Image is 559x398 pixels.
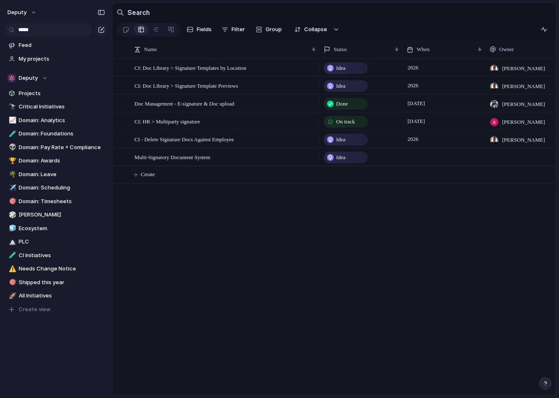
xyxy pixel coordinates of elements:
[7,8,27,17] span: deputy
[19,41,105,49] span: Feed
[4,195,108,208] div: 🎯Domain: Timesheets
[4,236,108,248] a: 🏔️PLC
[7,211,16,219] button: 🎲
[334,45,347,54] span: Status
[4,182,108,194] a: ✈️Domain: Scheduling
[218,23,248,36] button: Filter
[7,251,16,260] button: 🧪
[232,25,245,34] span: Filter
[7,170,16,179] button: 🌴
[7,292,16,300] button: 🚀
[127,7,150,17] h2: Search
[9,278,15,287] div: 🎯
[405,134,420,144] span: 2026
[19,238,105,246] span: PLC
[336,135,345,144] span: Idea
[266,25,282,34] span: Group
[4,276,108,289] a: 🎯Shipped this year
[336,153,345,162] span: Idea
[9,237,15,247] div: 🏔️
[7,224,16,233] button: 🧊
[9,251,15,260] div: 🧪
[405,98,427,108] span: [DATE]
[4,72,108,84] button: Deputy
[336,100,348,108] span: Done
[19,89,105,98] span: Projects
[19,251,105,260] span: CI Initiatives
[19,305,51,314] span: Create view
[7,278,16,287] button: 🎯
[183,23,215,36] button: Fields
[19,184,105,192] span: Domain: Scheduling
[9,129,15,139] div: 🧪
[4,263,108,275] a: ⚠️Needs Change Notice
[7,157,16,165] button: 🏆
[19,157,105,165] span: Domain: Awards
[304,25,327,34] span: Collapse
[9,115,15,125] div: 📈
[4,290,108,302] a: 🚀All Initiatives
[417,45,430,54] span: When
[9,170,15,179] div: 🌴
[405,81,420,91] span: 2026
[4,155,108,167] div: 🏆Domain: Awards
[9,291,15,301] div: 🚀
[9,224,15,233] div: 🧊
[7,265,16,273] button: ⚠️
[19,265,105,273] span: Needs Change Notice
[4,39,108,52] a: Feed
[19,292,105,300] span: All Initiatives
[4,87,108,100] a: Projects
[19,74,38,82] span: Deputy
[4,53,108,65] a: My projects
[4,209,108,221] a: 🎲[PERSON_NAME]
[134,81,238,90] span: CI: Doc Library > Signature Template Previews
[19,116,105,125] span: Domain: Analytics
[4,101,108,113] div: 🔭Critical Initiatives
[336,82,345,90] span: Idea
[7,184,16,192] button: ✈️
[502,82,545,91] span: [PERSON_NAME]
[9,197,15,206] div: 🎯
[9,183,15,193] div: ✈️
[4,6,41,19] button: deputy
[134,116,200,126] span: CI: HR > Multiparty signature
[336,64,345,72] span: Idea
[7,238,16,246] button: 🏔️
[19,224,105,233] span: Ecosystem
[19,170,105,179] span: Domain: Leave
[19,278,105,287] span: Shipped this year
[4,168,108,181] a: 🌴Domain: Leave
[134,63,246,72] span: CI: Doc Library > Signature Templates by Location
[7,130,16,138] button: 🧪
[141,170,155,179] span: Create
[19,197,105,206] span: Domain: Timesheets
[502,136,545,144] span: [PERSON_NAME]
[502,118,545,126] span: [PERSON_NAME]
[336,118,355,126] span: On track
[7,197,16,206] button: 🎯
[19,130,105,138] span: Domain: Foundations
[9,142,15,152] div: 👽
[19,103,105,111] span: Critical Initiatives
[9,264,15,274] div: ⚠️
[499,45,514,54] span: Owner
[4,128,108,140] a: 🧪Domain: Foundations
[19,143,105,152] span: Domain: Pay Rate + Compliance
[134,134,234,144] span: CI - Delete Signature Docs Against Employee
[19,211,105,219] span: [PERSON_NAME]
[4,222,108,235] a: 🧊Ecosystem
[7,143,16,152] button: 👽
[7,116,16,125] button: 📈
[4,141,108,154] a: 👽Domain: Pay Rate + Compliance
[4,114,108,127] a: 📈Domain: Analytics
[251,23,286,36] button: Group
